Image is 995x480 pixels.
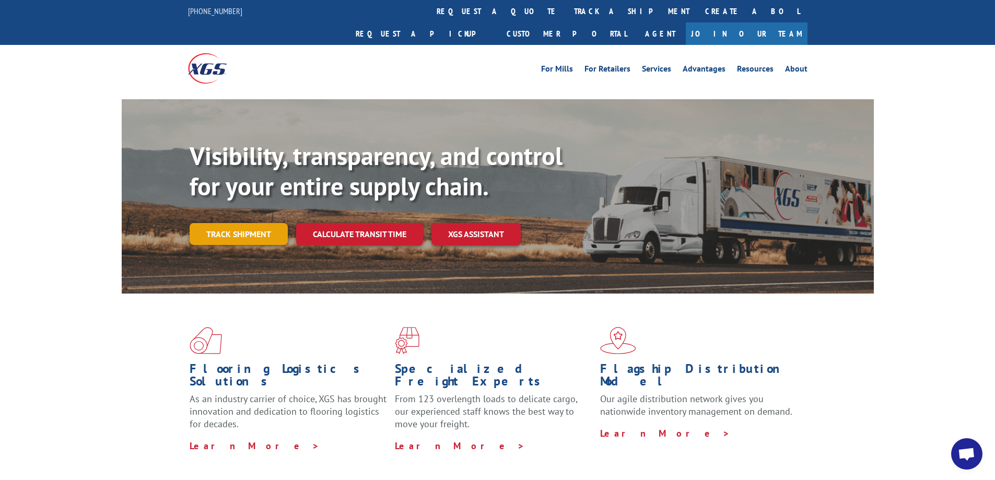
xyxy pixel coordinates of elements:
[395,440,525,452] a: Learn More >
[190,440,320,452] a: Learn More >
[642,65,671,76] a: Services
[395,393,592,439] p: From 123 overlength loads to delicate cargo, our experienced staff knows the best way to move you...
[190,393,387,430] span: As an industry carrier of choice, XGS has brought innovation and dedication to flooring logistics...
[190,362,387,393] h1: Flooring Logistics Solutions
[737,65,774,76] a: Resources
[499,22,635,45] a: Customer Portal
[785,65,807,76] a: About
[600,327,636,354] img: xgs-icon-flagship-distribution-model-red
[188,6,242,16] a: [PHONE_NUMBER]
[683,65,725,76] a: Advantages
[395,327,419,354] img: xgs-icon-focused-on-flooring-red
[600,393,792,417] span: Our agile distribution network gives you nationwide inventory management on demand.
[600,362,798,393] h1: Flagship Distribution Model
[431,223,521,245] a: XGS ASSISTANT
[296,223,423,245] a: Calculate transit time
[600,427,730,439] a: Learn More >
[635,22,686,45] a: Agent
[395,362,592,393] h1: Specialized Freight Experts
[951,438,982,470] a: Open chat
[686,22,807,45] a: Join Our Team
[541,65,573,76] a: For Mills
[348,22,499,45] a: Request a pickup
[190,139,563,202] b: Visibility, transparency, and control for your entire supply chain.
[190,223,288,245] a: Track shipment
[190,327,222,354] img: xgs-icon-total-supply-chain-intelligence-red
[584,65,630,76] a: For Retailers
